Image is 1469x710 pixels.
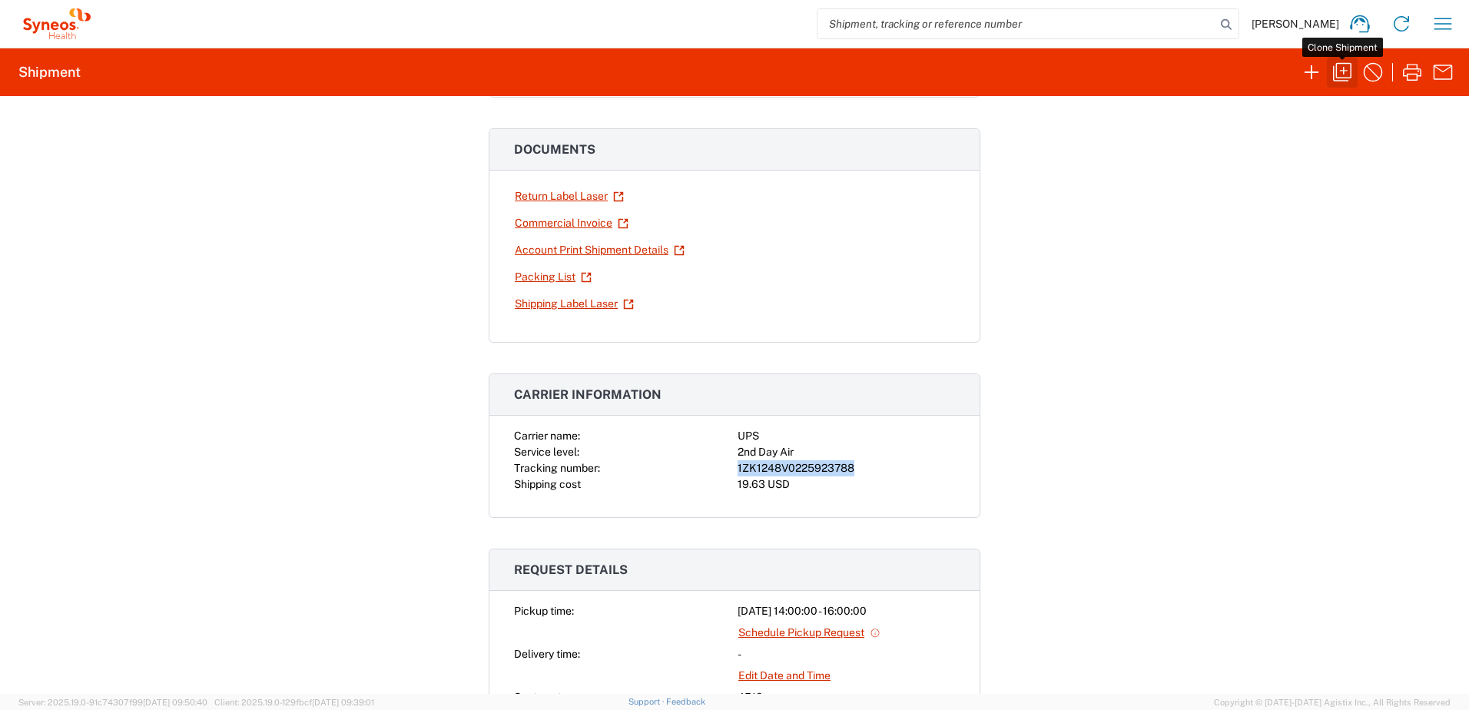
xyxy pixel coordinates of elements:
a: Shipping Label Laser [514,290,635,317]
span: Carrier name: [514,430,580,442]
span: Pickup time: [514,605,574,617]
span: Tracking number: [514,462,600,474]
div: 1ZK1248V0225923788 [738,460,955,476]
span: Shipping cost [514,478,581,490]
div: 4510 [738,689,955,705]
a: Return Label Laser [514,183,625,210]
div: - [738,646,955,662]
a: Account Print Shipment Details [514,237,685,264]
span: Delivery time: [514,648,580,660]
span: Cost center [514,691,572,703]
span: Request details [514,562,628,577]
div: 2nd Day Air [738,444,955,460]
span: Service level: [514,446,579,458]
a: Support [628,697,667,706]
div: UPS [738,428,955,444]
div: [DATE] 14:00:00 - 16:00:00 [738,603,955,619]
a: Packing List [514,264,592,290]
a: Schedule Pickup Request [738,619,881,646]
a: Commercial Invoice [514,210,629,237]
span: Client: 2025.19.0-129fbcf [214,698,374,707]
span: [DATE] 09:39:01 [312,698,374,707]
span: Server: 2025.19.0-91c74307f99 [18,698,207,707]
input: Shipment, tracking or reference number [817,9,1215,38]
span: Copyright © [DATE]-[DATE] Agistix Inc., All Rights Reserved [1214,695,1451,709]
span: Carrier information [514,387,662,402]
span: Documents [514,142,595,157]
a: Feedback [666,697,705,706]
div: 19.63 USD [738,476,955,493]
span: [PERSON_NAME] [1252,17,1339,31]
span: [DATE] 09:50:40 [143,698,207,707]
h2: Shipment [18,63,81,81]
a: Edit Date and Time [738,662,831,689]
